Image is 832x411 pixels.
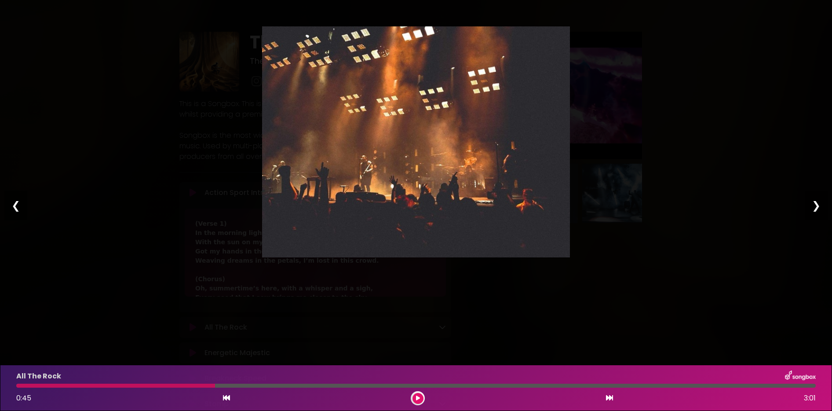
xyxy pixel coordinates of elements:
div: ❮ [4,191,27,220]
p: All The Rock [16,371,61,382]
img: HKBbFdFeRCK91JDMfMby [262,26,570,257]
span: 0:45 [16,393,31,403]
div: ❯ [805,191,828,220]
span: 3:01 [804,393,816,404]
img: songbox-logo-white.png [785,371,816,382]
